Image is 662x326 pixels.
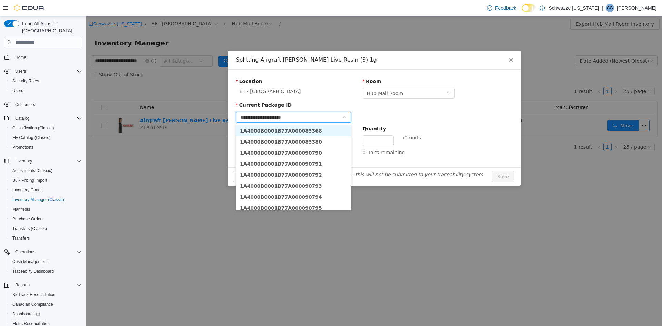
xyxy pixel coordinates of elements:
a: Security Roles [10,77,42,85]
div: / 0 units [317,118,342,125]
a: BioTrack Reconciliation [10,291,58,299]
li: 1A4000B0001B77A000090791 [150,142,265,153]
span: Canadian Compliance [10,300,82,308]
a: Transfers [10,234,32,242]
span: Purchase Orders [12,216,44,222]
button: Bulk Pricing Import [7,176,85,185]
span: Canadian Compliance [12,302,53,307]
span: BioTrack Reconciliation [12,292,56,297]
a: Classification (Classic) [10,124,57,132]
span: Reports [12,281,82,289]
li: 1A4000B0001B77A000083368 [150,109,265,120]
strong: 1A4000B0001B77A000090792 [154,156,236,161]
button: Transfers [7,233,85,243]
span: Transfers (Classic) [10,224,82,233]
span: Bulk Pricing Import [12,178,47,183]
button: Operations [12,248,38,256]
span: Transfers [12,235,30,241]
a: Home [12,53,29,62]
span: Inventory [15,158,32,164]
span: Promotions [10,143,82,151]
button: Reports [1,280,85,290]
span: Users [10,86,82,95]
span: CG [607,4,613,12]
li: 1A4000B0001B77A000083380 [150,120,265,131]
a: Manifests [10,205,33,213]
button: Reports [12,281,32,289]
label: Quantity [277,110,300,115]
span: 0 units remaining [277,134,319,139]
div: Colin Glenn [606,4,614,12]
span: Users [12,67,82,75]
p: [PERSON_NAME] [617,4,656,12]
a: Cash Management [10,257,50,266]
span: Promotions [12,145,33,150]
a: Dashboards [10,310,43,318]
span: Traceabilty Dashboard [10,267,82,275]
li: 1A4000B0001B77A000090790 [150,131,265,142]
button: Canadian Compliance [7,299,85,309]
span: Bulk Pricing Import [10,176,82,185]
span: Feedback [495,4,516,11]
span: Load All Apps in [GEOGRAPHIC_DATA] [19,20,82,34]
span: Cash Management [10,257,82,266]
label: Room [277,62,295,68]
span: My Catalog (Classic) [10,134,82,142]
span: Adjustments (Classic) [12,168,52,173]
span: Manifests [10,205,82,213]
button: Manifests [7,204,85,214]
button: Catalog [1,114,85,123]
strong: 1A4000B0001B77A000083380 [154,123,236,128]
button: Save [405,155,428,166]
label: Location [150,62,176,68]
button: Users [12,67,29,75]
span: Catalog [15,116,29,121]
strong: 1A4000B0001B77A000090794 [154,178,236,183]
span: Inventory Manager (Classic) [12,197,64,202]
span: Purchase Orders [10,215,82,223]
button: Purchase Orders [7,214,85,224]
div: Hub Mail Room [281,72,317,82]
span: Transfers (Classic) [12,226,47,231]
span: Transfers [10,234,82,242]
button: Customers [1,99,85,109]
li: 1A4000B0001B77A000090795 [150,186,265,197]
button: Inventory [1,156,85,166]
div: Splitting Airgraft [PERSON_NAME] Live Resin (S) 1g [150,40,426,48]
span: Inventory Count [12,187,42,193]
i: icon: down [257,99,261,104]
i: icon: close [422,41,428,46]
input: Current Package ID [154,96,256,107]
a: Feedback [484,1,519,15]
span: Classification (Classic) [12,125,54,131]
strong: 1A4000B0001B77A000090793 [154,167,236,172]
li: 1A4000B0001B77A000090794 [150,175,265,186]
a: Inventory Count [10,186,44,194]
span: Adjustments (Classic) [10,167,82,175]
strong: 1A4000B0001B77A000090791 [154,145,236,150]
span: Dashboards [10,310,82,318]
span: Dashboards [12,311,40,317]
a: Purchase Orders [10,215,47,223]
button: Promotions [7,143,85,152]
button: Users [7,86,85,95]
input: Quantity [277,119,307,130]
span: Operations [15,249,36,255]
a: Customers [12,101,38,109]
a: Dashboards [7,309,85,319]
strong: 1A4000B0001B77A000090790 [154,134,236,139]
span: Users [15,69,26,74]
button: Inventory Manager (Classic) [7,195,85,204]
span: Security Roles [10,77,82,85]
span: Catalog [12,114,82,123]
label: Current Package ID [150,86,205,92]
span: Home [12,53,82,61]
p: Schwazze [US_STATE] [549,4,599,12]
span: Inventory Manager (Classic) [10,196,82,204]
strong: 1A4000B0001B77A000090795 [154,189,236,194]
button: Cash Management [7,257,85,266]
span: Inventory Count [10,186,82,194]
button: BioTrack Reconciliation [7,290,85,299]
p: | [602,4,603,12]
